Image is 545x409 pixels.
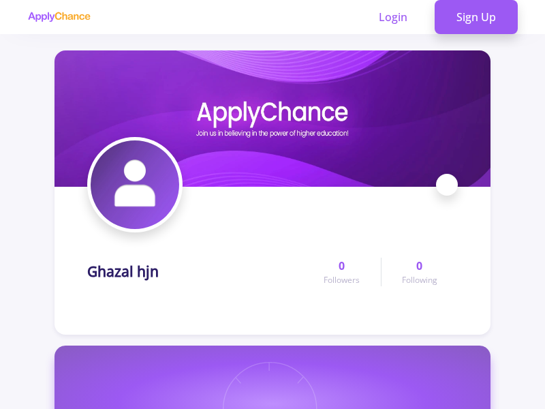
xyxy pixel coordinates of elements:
span: 0 [339,258,345,274]
span: Following [402,274,437,286]
a: 0Followers [303,258,380,286]
img: Ghazal hjnavatar [91,140,179,229]
span: Followers [324,274,360,286]
img: applychance logo text only [27,12,91,22]
img: Ghazal hjncover image [54,50,490,187]
span: 0 [416,258,422,274]
h1: Ghazal hjn [87,263,159,280]
a: 0Following [381,258,458,286]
